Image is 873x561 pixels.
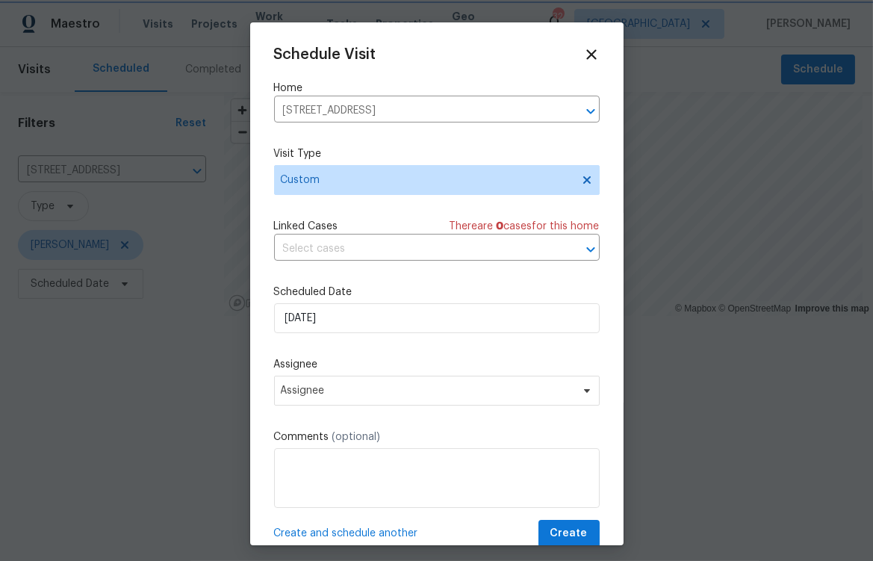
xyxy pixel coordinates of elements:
[274,285,600,300] label: Scheduled Date
[281,173,571,187] span: Custom
[580,101,601,122] button: Open
[274,238,558,261] input: Select cases
[583,46,600,63] span: Close
[274,146,600,161] label: Visit Type
[274,81,600,96] label: Home
[550,524,588,543] span: Create
[332,432,381,442] span: (optional)
[274,303,600,333] input: M/D/YYYY
[538,520,600,548] button: Create
[450,219,600,234] span: There are case s for this home
[497,221,504,232] span: 0
[274,99,558,123] input: Enter in an address
[274,430,600,444] label: Comments
[274,47,376,62] span: Schedule Visit
[281,385,574,397] span: Assignee
[274,357,600,372] label: Assignee
[274,526,418,541] span: Create and schedule another
[274,219,338,234] span: Linked Cases
[580,239,601,260] button: Open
